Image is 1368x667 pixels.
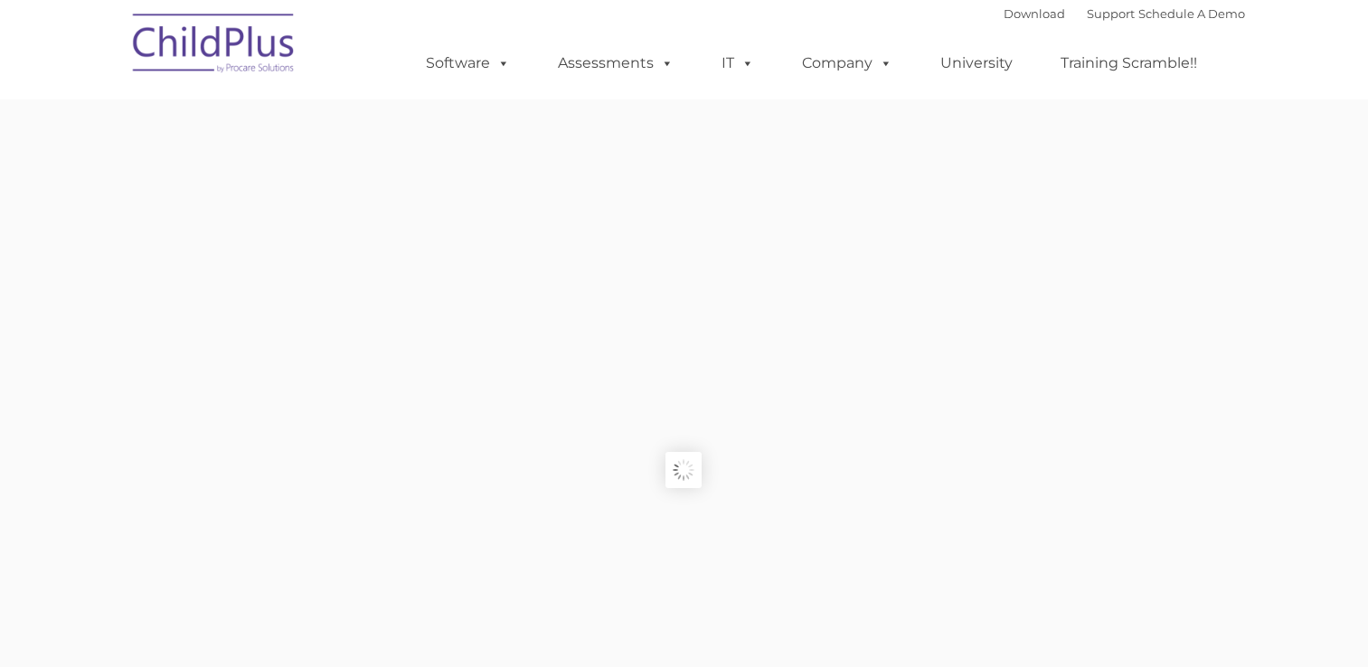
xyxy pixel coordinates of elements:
[1138,6,1245,21] a: Schedule A Demo
[922,45,1031,81] a: University
[1004,6,1065,21] a: Download
[408,45,528,81] a: Software
[540,45,692,81] a: Assessments
[124,1,305,91] img: ChildPlus by Procare Solutions
[1087,6,1135,21] a: Support
[1043,45,1215,81] a: Training Scramble!!
[784,45,910,81] a: Company
[703,45,772,81] a: IT
[1004,6,1245,21] font: |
